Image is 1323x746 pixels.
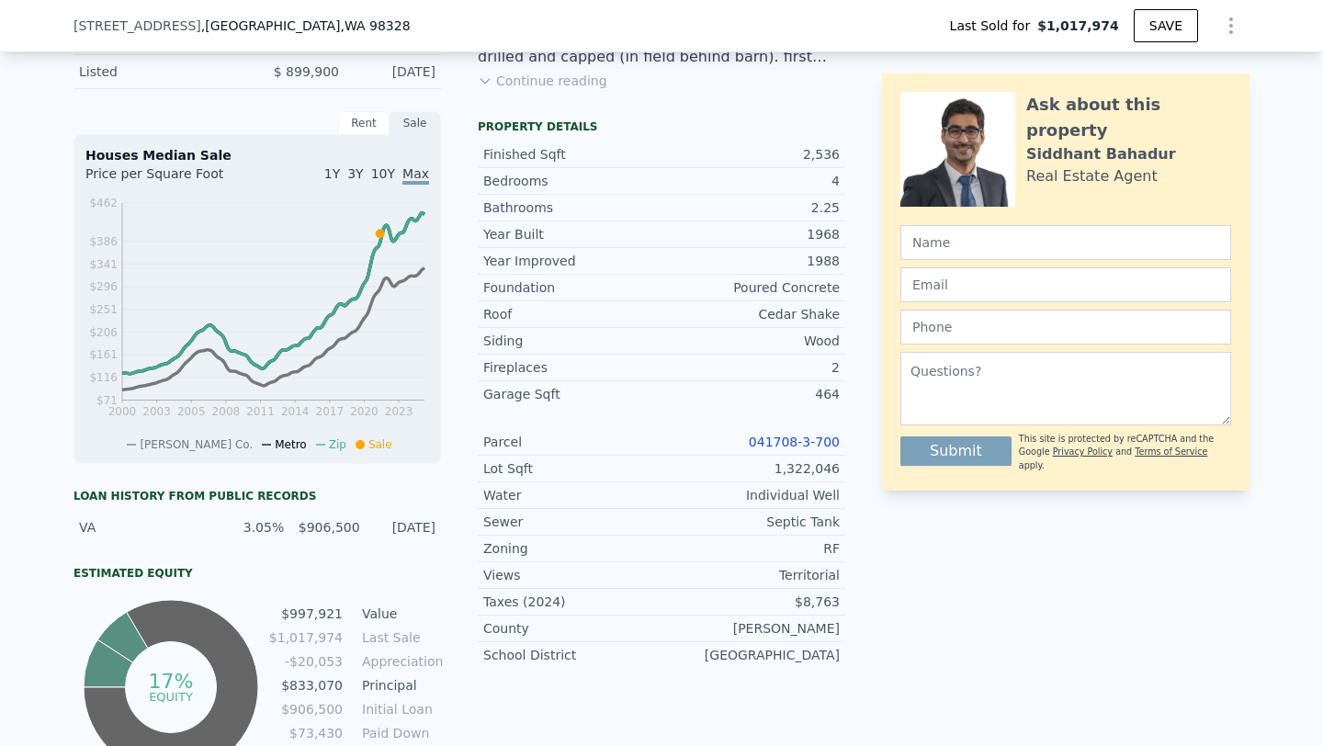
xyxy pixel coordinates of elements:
[661,225,840,243] div: 1968
[1026,143,1176,165] div: Siddhant Bahadur
[483,433,661,451] div: Parcel
[358,723,441,743] td: Paid Down
[661,145,840,164] div: 2,536
[89,258,118,271] tspan: $341
[274,64,339,79] span: $ 899,900
[478,72,607,90] button: Continue reading
[1213,7,1249,44] button: Show Options
[1019,433,1231,472] div: This site is protected by reCAPTCHA and the Google and apply.
[950,17,1038,35] span: Last Sold for
[268,675,344,695] td: $833,070
[350,405,379,418] tspan: 2020
[347,166,363,181] span: 3Y
[661,198,840,217] div: 2.25
[73,489,441,503] div: Loan history from public records
[402,166,429,185] span: Max
[358,699,441,719] td: Initial Loan
[149,689,193,703] tspan: equity
[661,358,840,377] div: 2
[268,723,344,743] td: $73,430
[268,651,344,672] td: -$20,053
[220,518,284,537] div: 3.05%
[483,198,661,217] div: Bathrooms
[385,405,413,418] tspan: 2023
[371,166,395,181] span: 10Y
[661,385,840,403] div: 464
[358,675,441,695] td: Principal
[79,62,243,81] div: Listed
[340,18,410,33] span: , WA 98328
[661,646,840,664] div: [GEOGRAPHIC_DATA]
[900,267,1231,302] input: Email
[483,225,661,243] div: Year Built
[661,278,840,297] div: Poured Concrete
[661,305,840,323] div: Cedar Shake
[483,566,661,584] div: Views
[483,513,661,531] div: Sewer
[1134,9,1198,42] button: SAVE
[483,145,661,164] div: Finished Sqft
[483,619,661,638] div: County
[89,348,118,361] tspan: $161
[85,164,257,194] div: Price per Square Foot
[79,518,209,537] div: VA
[140,438,253,451] span: [PERSON_NAME] Co.
[358,651,441,672] td: Appreciation
[73,566,441,581] div: Estimated Equity
[89,280,118,293] tspan: $296
[177,405,206,418] tspan: 2005
[371,518,435,537] div: [DATE]
[96,394,118,407] tspan: $71
[268,604,344,624] td: $997,921
[483,459,661,478] div: Lot Sqft
[368,438,392,451] span: Sale
[268,699,344,719] td: $906,500
[661,566,840,584] div: Territorial
[483,539,661,558] div: Zoning
[148,670,193,693] tspan: 17%
[483,305,661,323] div: Roof
[749,435,840,449] a: 041708-3-700
[478,119,845,134] div: Property details
[324,166,340,181] span: 1Y
[89,197,118,209] tspan: $462
[246,405,275,418] tspan: 2011
[661,172,840,190] div: 4
[661,539,840,558] div: RF
[661,252,840,270] div: 1988
[358,604,441,624] td: Value
[108,405,137,418] tspan: 2000
[1026,92,1231,143] div: Ask about this property
[212,405,241,418] tspan: 2008
[483,593,661,611] div: Taxes (2024)
[89,235,118,248] tspan: $386
[661,513,840,531] div: Septic Tank
[316,405,345,418] tspan: 2017
[295,518,359,537] div: $906,500
[661,332,840,350] div: Wood
[329,438,346,451] span: Zip
[483,252,661,270] div: Year Improved
[661,459,840,478] div: 1,322,046
[358,627,441,648] td: Last Sale
[483,172,661,190] div: Bedrooms
[1053,446,1113,457] a: Privacy Policy
[275,438,306,451] span: Metro
[1135,446,1207,457] a: Terms of Service
[89,371,118,384] tspan: $116
[89,303,118,316] tspan: $251
[661,486,840,504] div: Individual Well
[338,111,390,135] div: Rent
[281,405,310,418] tspan: 2014
[354,62,435,81] div: [DATE]
[142,405,171,418] tspan: 2003
[390,111,441,135] div: Sale
[268,627,344,648] td: $1,017,974
[1026,165,1158,187] div: Real Estate Agent
[1037,17,1119,35] span: $1,017,974
[483,358,661,377] div: Fireplaces
[85,146,429,164] div: Houses Median Sale
[483,332,661,350] div: Siding
[900,310,1231,345] input: Phone
[900,225,1231,260] input: Name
